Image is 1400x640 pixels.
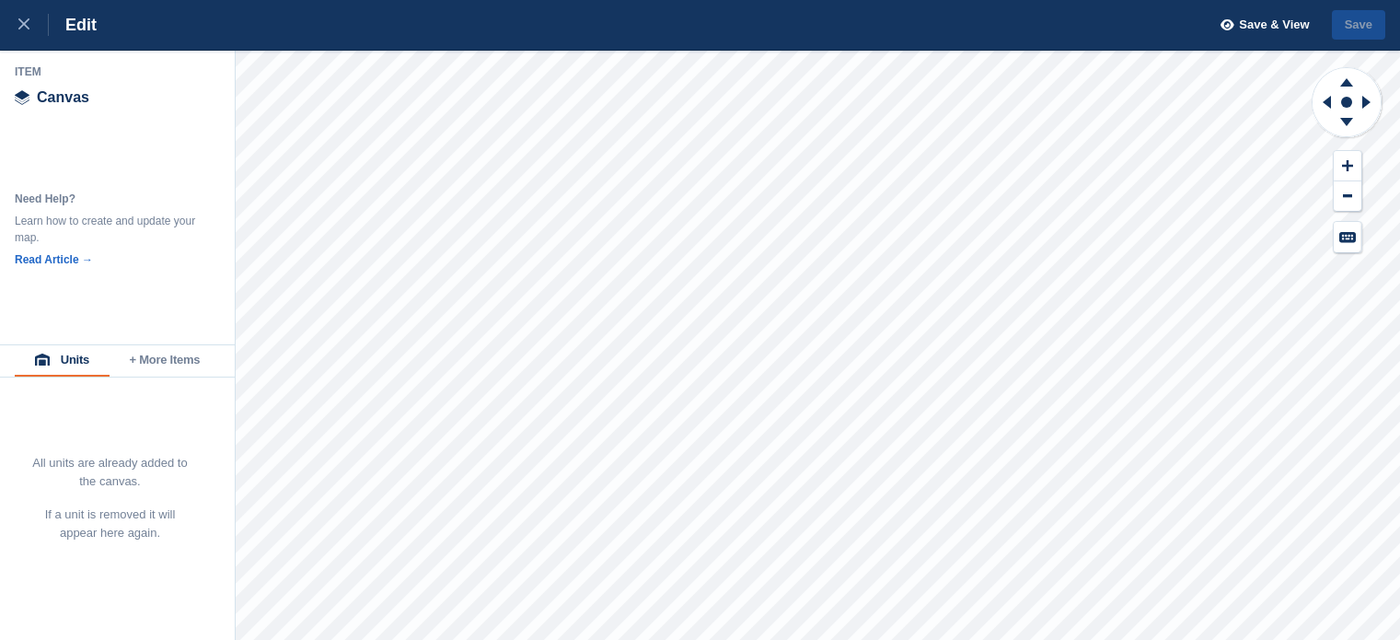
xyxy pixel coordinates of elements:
[1334,151,1361,181] button: Zoom In
[1334,222,1361,252] button: Keyboard Shortcuts
[1239,16,1309,34] span: Save & View
[15,64,221,79] div: Item
[15,213,199,246] div: Learn how to create and update your map.
[15,345,110,377] button: Units
[1334,181,1361,212] button: Zoom Out
[31,506,189,542] p: If a unit is removed it will appear here again.
[15,253,93,266] a: Read Article →
[31,454,189,491] p: All units are already added to the canvas.
[15,90,29,105] img: canvas-icn.9d1aba5b.svg
[49,14,97,36] div: Edit
[37,90,89,105] span: Canvas
[110,345,220,377] button: + More Items
[1332,10,1385,41] button: Save
[1210,10,1310,41] button: Save & View
[15,191,199,207] div: Need Help?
